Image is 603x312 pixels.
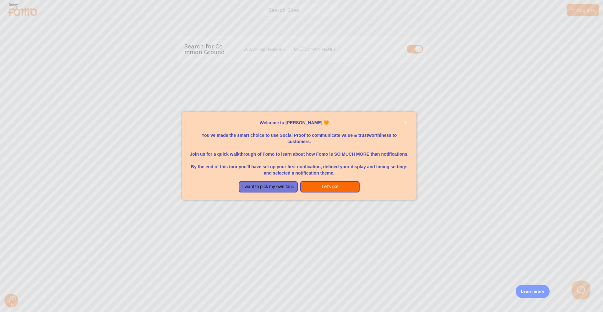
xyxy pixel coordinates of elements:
[516,285,550,298] div: Learn more
[190,120,409,126] p: Welcome to [PERSON_NAME] 🧡
[300,181,360,192] button: Let's go!
[190,145,409,157] p: Join us for a quick walkthrough of Fomo to learn about how Fomo is SO MUCH MORE than notifications.
[239,181,298,192] button: I want to pick my own tour.
[182,112,416,200] div: Welcome to Fomo, JR Pershall 🧡You&amp;#39;ve made the smart choice to use Social Proof to communi...
[190,157,409,176] p: By the end of this tour you'll have set up your first notification, defined your display and timi...
[521,288,545,294] p: Learn more
[190,126,409,145] p: You've made the smart choice to use Social Proof to communicate value & trustworthiness to custom...
[402,120,409,126] button: close,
